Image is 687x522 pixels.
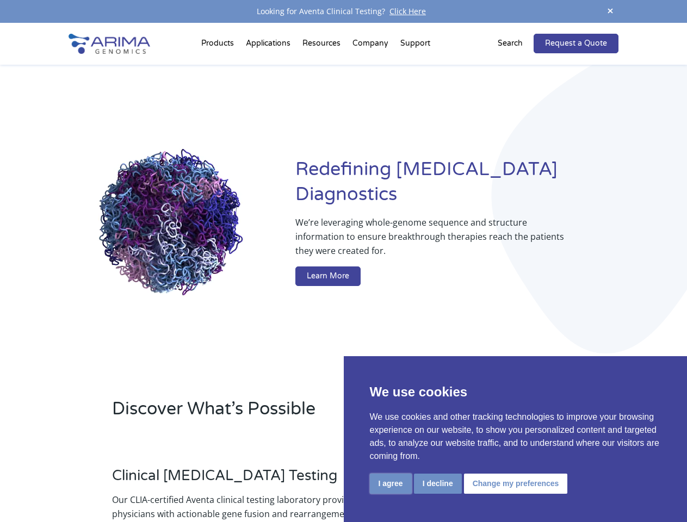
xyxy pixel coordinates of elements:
[69,34,150,54] img: Arima-Genomics-logo
[69,4,618,18] div: Looking for Aventa Clinical Testing?
[464,474,568,494] button: Change my preferences
[534,34,618,53] a: Request a Quote
[112,397,473,430] h2: Discover What’s Possible
[370,382,661,402] p: We use cookies
[295,266,361,286] a: Learn More
[385,6,430,16] a: Click Here
[370,411,661,463] p: We use cookies and other tracking technologies to improve your browsing experience on our website...
[295,157,618,215] h1: Redefining [MEDICAL_DATA] Diagnostics
[370,474,412,494] button: I agree
[498,36,523,51] p: Search
[112,467,386,493] h3: Clinical [MEDICAL_DATA] Testing
[414,474,462,494] button: I decline
[295,215,575,266] p: We’re leveraging whole-genome sequence and structure information to ensure breakthrough therapies...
